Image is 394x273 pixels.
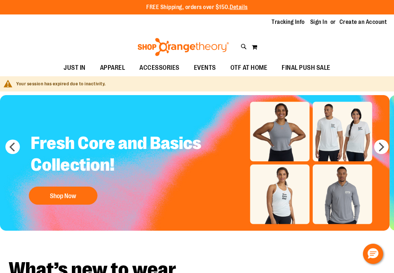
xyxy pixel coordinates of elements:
[146,3,248,12] p: FREE Shipping, orders over $150.
[139,60,179,76] span: ACCESSORIES
[374,140,389,154] button: next
[274,60,338,76] a: FINAL PUSH SALE
[5,140,20,154] button: prev
[64,60,86,76] span: JUST IN
[25,127,218,183] h2: Fresh Core and Basics Collection!
[56,60,93,76] a: JUST IN
[194,60,216,76] span: EVENTS
[25,127,218,208] a: Fresh Core and Basics Collection! Shop Now
[223,60,275,76] a: OTF AT HOME
[29,187,98,205] button: Shop Now
[187,60,223,76] a: EVENTS
[230,60,268,76] span: OTF AT HOME
[339,18,387,26] a: Create an Account
[310,18,328,26] a: Sign In
[16,81,387,88] div: Your session has expired due to inactivity.
[132,60,187,76] a: ACCESSORIES
[137,38,230,56] img: Shop Orangetheory
[272,18,305,26] a: Tracking Info
[282,60,330,76] span: FINAL PUSH SALE
[100,60,125,76] span: APPAREL
[363,244,383,264] button: Hello, have a question? Let’s chat.
[93,60,133,76] a: APPAREL
[230,4,248,10] a: Details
